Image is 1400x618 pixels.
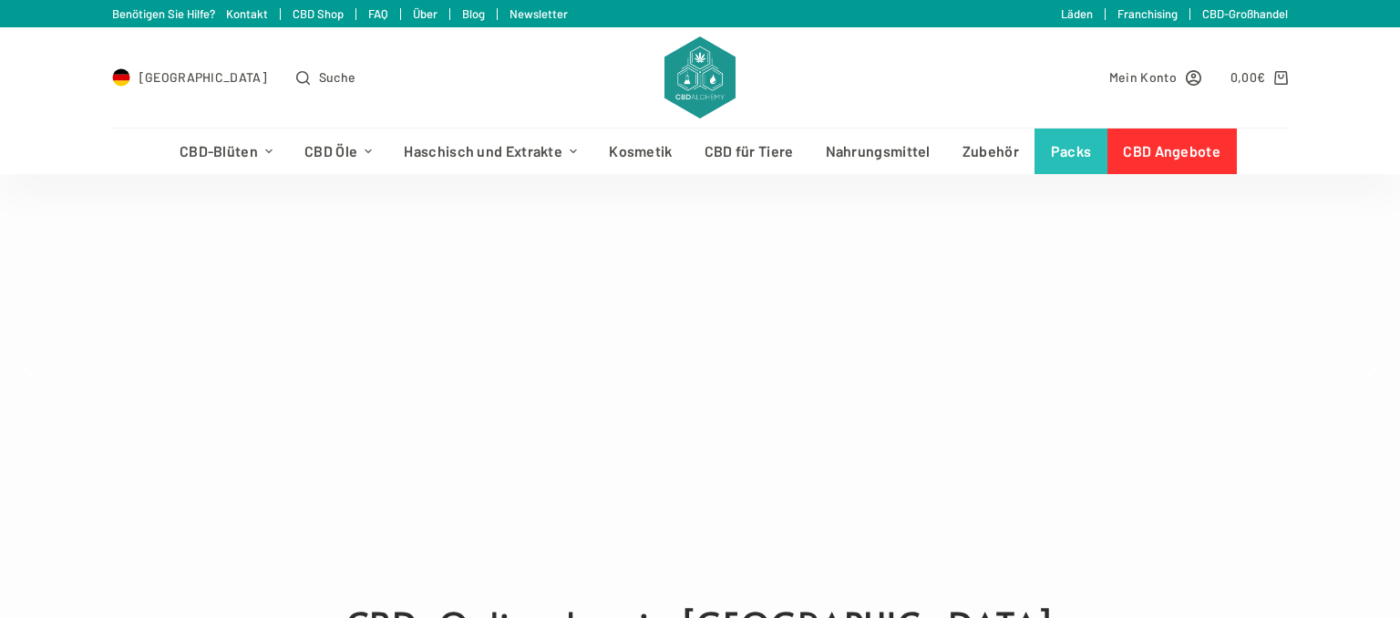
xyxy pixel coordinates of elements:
span: Mein Konto [1109,67,1177,88]
bdi: 0,00 [1230,69,1266,85]
a: CBD Öle [289,129,388,174]
span: € [1257,69,1265,85]
a: Newsletter [510,6,568,21]
nav: Header-Menü [163,129,1236,174]
a: Läden [1061,6,1093,21]
a: CBD-Großhandel [1202,6,1288,21]
img: previous arrow [14,353,43,382]
a: Über [413,6,437,21]
a: FAQ [368,6,388,21]
button: Open search form [296,67,355,88]
a: CBD-Blüten [163,129,288,174]
a: Mein Konto [1109,67,1201,88]
a: Blog [462,6,485,21]
a: CBD Shop [293,6,344,21]
a: Nahrungsmittel [809,129,946,174]
span: [GEOGRAPHIC_DATA] [139,67,267,88]
a: CBD für Tiere [688,129,809,174]
a: CBD Angebote [1107,129,1237,174]
a: Franchising [1117,6,1178,21]
a: Shopping cart [1230,67,1288,88]
img: CBD Alchemy [664,36,736,118]
img: next arrow [1357,353,1386,382]
a: Zubehör [946,129,1035,174]
a: Benötigen Sie Hilfe? Kontakt [112,6,268,21]
a: Packs [1035,129,1107,174]
a: Haschisch und Extrakte [388,129,593,174]
span: Suche [319,67,356,88]
a: Select Country [112,67,267,88]
a: Kosmetik [593,129,688,174]
img: DE Flag [112,68,130,87]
